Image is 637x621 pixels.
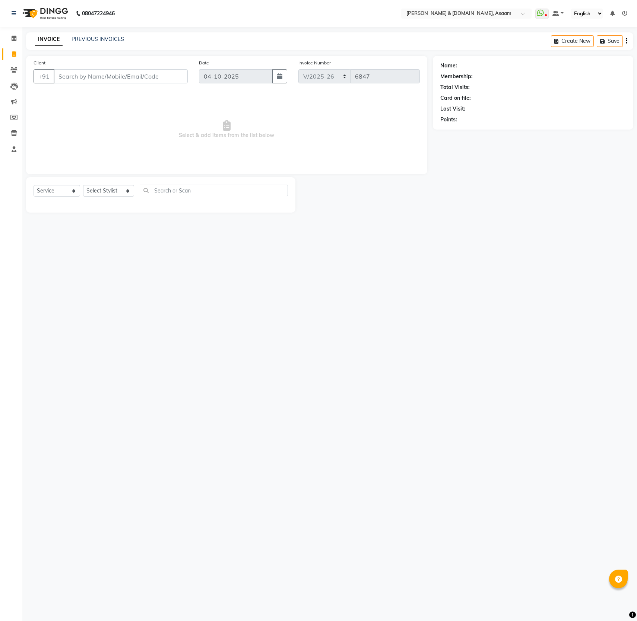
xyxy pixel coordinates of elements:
button: +91 [34,69,54,83]
span: Select & add items from the list below [34,92,420,167]
input: Search by Name/Mobile/Email/Code [54,69,188,83]
img: logo [19,3,70,24]
a: INVOICE [35,33,63,46]
div: Membership: [440,73,473,80]
div: Last Visit: [440,105,465,113]
iframe: chat widget [606,591,630,614]
b: 08047224946 [82,3,115,24]
label: Invoice Number [298,60,331,66]
div: Points: [440,116,457,124]
input: Search or Scan [140,185,288,196]
div: Total Visits: [440,83,470,91]
label: Date [199,60,209,66]
a: PREVIOUS INVOICES [72,36,124,42]
button: Save [597,35,623,47]
label: Client [34,60,45,66]
div: Name: [440,62,457,70]
div: Card on file: [440,94,471,102]
button: Create New [551,35,594,47]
